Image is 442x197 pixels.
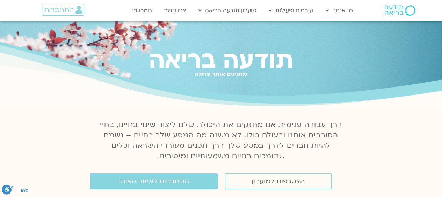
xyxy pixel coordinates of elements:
a: תמכו בנו [127,4,155,17]
p: דרך עבודה פנימית אנו מחזקים את היכולת שלנו ליצור שינוי בחיינו, בחיי הסובבים אותנו ובעולם כולו. לא... [96,120,346,161]
img: תודעה בריאה [385,5,415,16]
span: התחברות לאיזור האישי [118,177,189,185]
a: צרו קשר [161,4,190,17]
span: הצטרפות למועדון [252,177,305,185]
a: התחברות לאיזור האישי [90,173,218,189]
a: התחברות [42,4,84,16]
a: קורסים ופעילות [265,4,317,17]
a: מועדון תודעה בריאה [195,4,260,17]
a: הצטרפות למועדון [225,173,332,189]
span: התחברות [44,6,74,14]
a: מי אנחנו [322,4,356,17]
